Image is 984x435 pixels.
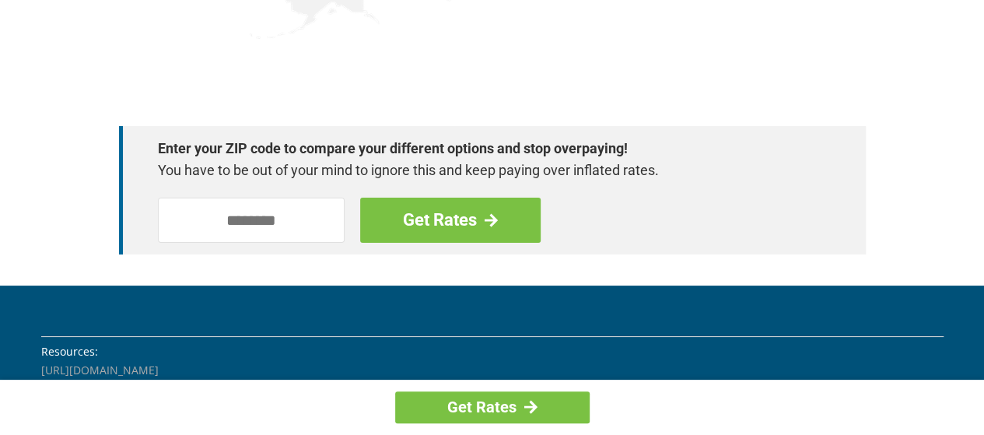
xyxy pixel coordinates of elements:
a: Get Rates [395,391,590,423]
strong: Enter your ZIP code to compare your different options and stop overpaying! [158,138,811,160]
p: You have to be out of your mind to ignore this and keep paying over inflated rates. [158,160,811,181]
li: Resources: [41,343,944,360]
a: [URL][DOMAIN_NAME] [41,363,159,377]
a: Get Rates [360,198,541,243]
